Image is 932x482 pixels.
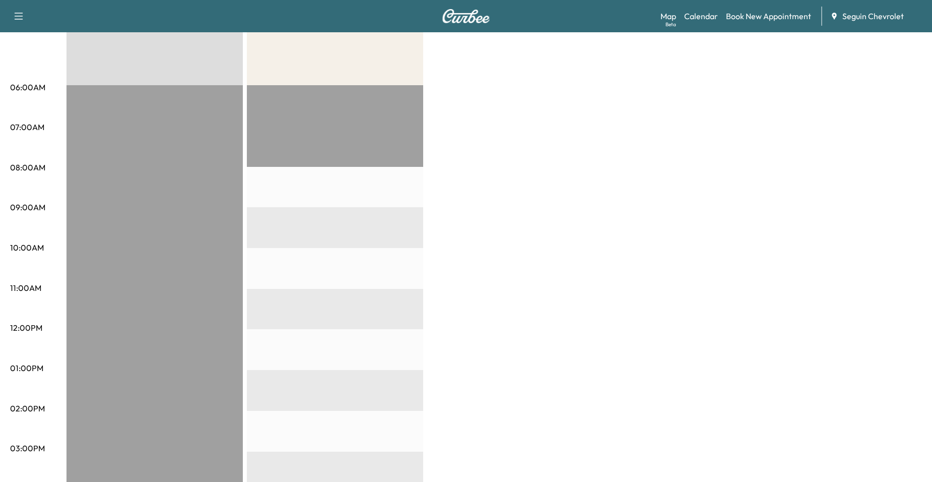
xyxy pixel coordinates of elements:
a: MapBeta [660,10,676,22]
p: 02:00PM [10,402,45,414]
a: Calendar [684,10,718,22]
p: 07:00AM [10,121,44,133]
p: 06:00AM [10,81,45,93]
p: 11:00AM [10,282,41,294]
p: 03:00PM [10,442,45,454]
div: Beta [665,21,676,28]
span: Seguin Chevrolet [842,10,904,22]
a: Book New Appointment [726,10,811,22]
p: 09:00AM [10,201,45,213]
p: 08:00AM [10,161,45,173]
p: 01:00PM [10,362,43,374]
p: 12:00PM [10,322,42,334]
img: Curbee Logo [442,9,490,23]
p: 10:00AM [10,242,44,254]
